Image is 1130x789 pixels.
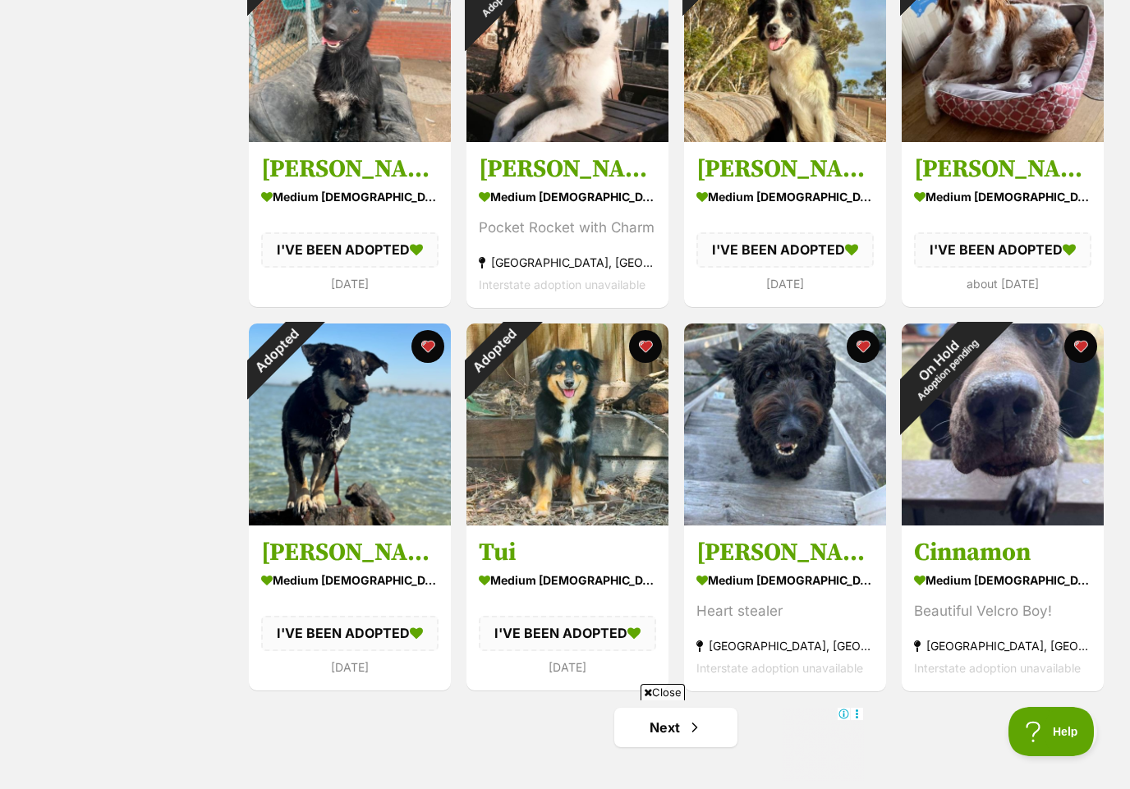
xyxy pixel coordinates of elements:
span: Interstate adoption unavailable [914,661,1081,675]
a: On HoldAdoption pending [466,129,668,145]
div: about [DATE] [914,272,1091,294]
img: Bodhi Quinnell [684,323,886,525]
h3: [PERSON_NAME] [261,154,439,185]
a: On HoldAdoption pending [902,512,1104,529]
a: Adopted [249,512,451,529]
iframe: Help Scout Beacon - Open [1008,707,1097,756]
iframe: Advertisement [266,707,864,781]
h3: [PERSON_NAME] [479,154,656,185]
div: I'VE BEEN ADOPTED [261,616,439,650]
div: I'VE BEEN ADOPTED [479,616,656,650]
div: medium [DEMOGRAPHIC_DATA] Dog [479,185,656,209]
div: medium [DEMOGRAPHIC_DATA] Dog [914,185,1091,209]
a: [PERSON_NAME] medium [DEMOGRAPHIC_DATA] Dog Pocket Rocket with Charm [GEOGRAPHIC_DATA], [GEOGRAPH... [466,141,668,308]
div: I'VE BEEN ADOPTED [261,232,439,267]
img: Ollie [249,323,451,525]
div: Heart stealer [696,600,874,622]
div: On Hold [870,292,1014,436]
button: favourite [629,330,662,363]
div: [DATE] [261,272,439,294]
div: Adopted [227,302,325,400]
div: [DATE] [696,272,874,294]
span: Interstate adoption unavailable [696,661,863,675]
div: [DATE] [261,656,439,678]
a: [PERSON_NAME] medium [DEMOGRAPHIC_DATA] Dog Heart stealer [GEOGRAPHIC_DATA], [GEOGRAPHIC_DATA] In... [684,525,886,691]
a: [PERSON_NAME] medium [DEMOGRAPHIC_DATA] Dog I'VE BEEN ADOPTED about [DATE] favourite [902,141,1104,306]
div: Beautiful Velcro Boy! [914,600,1091,622]
h3: Cinnamon [914,537,1091,568]
div: medium [DEMOGRAPHIC_DATA] Dog [261,185,439,209]
a: Adopted [466,512,668,529]
h3: [PERSON_NAME] [261,537,439,568]
h3: [PERSON_NAME] [914,154,1091,185]
button: favourite [847,330,880,363]
button: favourite [1064,330,1097,363]
span: Interstate adoption unavailable [479,278,645,291]
div: medium [DEMOGRAPHIC_DATA] Dog [261,568,439,592]
button: favourite [411,330,444,363]
a: [PERSON_NAME] medium [DEMOGRAPHIC_DATA] Dog I'VE BEEN ADOPTED [DATE] favourite [249,525,451,690]
h3: [PERSON_NAME] [696,537,874,568]
div: medium [DEMOGRAPHIC_DATA] Dog [914,568,1091,592]
a: [PERSON_NAME] medium [DEMOGRAPHIC_DATA] Dog I'VE BEEN ADOPTED [DATE] favourite [684,141,886,306]
a: Tui medium [DEMOGRAPHIC_DATA] Dog I'VE BEEN ADOPTED [DATE] favourite [466,525,668,690]
div: medium [DEMOGRAPHIC_DATA] Dog [696,568,874,592]
a: Adopted [902,129,1104,145]
a: Adopted [684,129,886,145]
div: Pocket Rocket with Charm [479,217,656,239]
div: Adopted [445,302,543,400]
div: [GEOGRAPHIC_DATA], [GEOGRAPHIC_DATA] [696,635,874,657]
div: medium [DEMOGRAPHIC_DATA] Dog [696,185,874,209]
img: Tui [466,323,668,525]
div: [DATE] [479,656,656,678]
div: medium [DEMOGRAPHIC_DATA] Dog [479,568,656,592]
span: Adoption pending [915,337,981,402]
nav: Pagination [247,708,1105,747]
div: I'VE BEEN ADOPTED [914,232,1091,267]
div: I'VE BEEN ADOPTED [696,232,874,267]
h3: [PERSON_NAME] [696,154,874,185]
h3: Tui [479,537,656,568]
div: [GEOGRAPHIC_DATA], [GEOGRAPHIC_DATA] [479,251,656,273]
a: Cinnamon medium [DEMOGRAPHIC_DATA] Dog Beautiful Velcro Boy! [GEOGRAPHIC_DATA], [GEOGRAPHIC_DATA]... [902,525,1104,691]
span: Close [641,684,685,700]
img: Cinnamon [902,323,1104,525]
a: Adopted [249,129,451,145]
div: [GEOGRAPHIC_DATA], [GEOGRAPHIC_DATA] [914,635,1091,657]
a: [PERSON_NAME] medium [DEMOGRAPHIC_DATA] Dog I'VE BEEN ADOPTED [DATE] favourite [249,141,451,306]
